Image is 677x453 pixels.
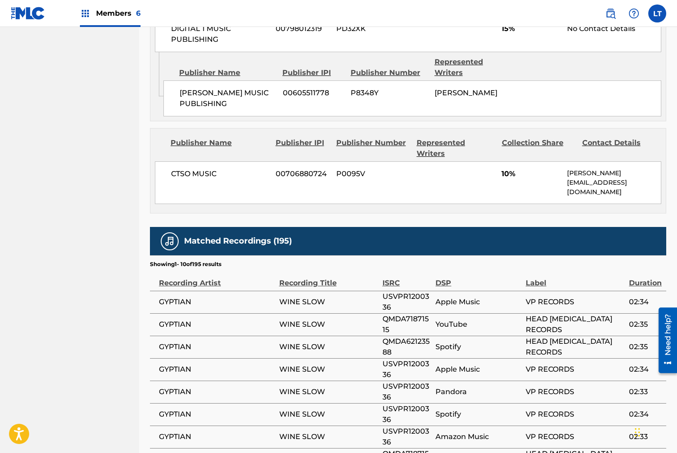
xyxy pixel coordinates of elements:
span: DIGITAL 1 MUSIC PUBLISHING [171,23,269,45]
div: Recording Artist [159,268,275,289]
span: Spotify [435,342,521,352]
span: WINE SLOW [279,409,378,420]
div: Represented Writers [435,57,512,78]
span: 00798012319 [276,23,330,34]
span: VP RECORDS [526,386,624,397]
span: [PERSON_NAME] MUSIC PUBLISHING [180,88,276,109]
div: Publisher Name [171,138,269,159]
span: VP RECORDS [526,364,624,375]
span: 02:34 [629,297,662,307]
span: WINE SLOW [279,342,378,352]
span: GYPTIAN [159,386,275,397]
div: Publisher Name [179,67,276,78]
span: 00605511778 [283,88,344,98]
span: HEAD [MEDICAL_DATA] RECORDS [526,314,624,335]
span: QMDA62123588 [382,336,431,358]
span: VP RECORDS [526,409,624,420]
span: WINE SLOW [279,431,378,442]
span: HEAD [MEDICAL_DATA] RECORDS [526,336,624,358]
div: Help [625,4,643,22]
span: USVPR1200336 [382,381,431,403]
span: P8348Y [351,88,427,98]
p: Showing 1 - 10 of 195 results [150,260,221,268]
span: 6 [136,9,141,18]
span: 02:35 [629,342,662,352]
span: Members [96,8,141,18]
span: 02:33 [629,431,662,442]
div: Recording Title [279,268,378,289]
span: 02:34 [629,409,662,420]
span: 15% [501,23,560,34]
img: MLC Logo [11,7,45,20]
span: VP RECORDS [526,431,624,442]
span: 02:35 [629,319,662,330]
span: USVPR1200336 [382,359,431,380]
span: 02:34 [629,364,662,375]
span: Amazon Music [435,431,521,442]
p: [EMAIL_ADDRESS][DOMAIN_NAME] [567,178,661,197]
span: YouTube [435,319,521,330]
img: Top Rightsholders [80,8,91,19]
span: GYPTIAN [159,297,275,307]
span: Pandora [435,386,521,397]
div: Publisher Number [351,67,428,78]
span: CTSO MUSIC [171,169,269,179]
span: GYPTIAN [159,342,275,352]
iframe: Chat Widget [632,410,677,453]
span: WINE SLOW [279,297,378,307]
span: Spotify [435,409,521,420]
div: ISRC [382,268,431,289]
span: QMDA71871515 [382,314,431,335]
span: WINE SLOW [279,364,378,375]
iframe: Resource Center [652,304,677,377]
span: WINE SLOW [279,319,378,330]
span: 00706880724 [276,169,330,179]
span: VP RECORDS [526,297,624,307]
span: GYPTIAN [159,364,275,375]
span: GYPTIAN [159,319,275,330]
span: USVPR1200336 [382,404,431,425]
div: Publisher IPI [282,67,344,78]
img: help [629,8,639,19]
div: Contact Details [582,138,656,159]
span: 02:33 [629,386,662,397]
span: [PERSON_NAME] [435,89,497,97]
div: User Menu [648,4,666,22]
span: Apple Music [435,364,521,375]
div: DSP [435,268,521,289]
span: 10% [501,169,560,179]
div: Duration [629,268,662,289]
div: Label [526,268,624,289]
div: Publisher IPI [276,138,330,159]
img: search [605,8,616,19]
span: GYPTIAN [159,409,275,420]
span: USVPR1200336 [382,426,431,448]
a: Public Search [602,4,620,22]
div: Drag [635,419,640,446]
div: Represented Writers [417,138,495,159]
div: Publisher Number [336,138,410,159]
span: WINE SLOW [279,386,378,397]
span: Apple Music [435,297,521,307]
p: [PERSON_NAME] [567,169,661,178]
div: No Contact Details [567,23,661,34]
div: Collection Share [502,138,576,159]
h5: Matched Recordings (195) [184,236,292,246]
span: P0095V [336,169,410,179]
span: GYPTIAN [159,431,275,442]
img: Matched Recordings [164,236,175,247]
span: PD32XK [336,23,410,34]
span: USVPR1200336 [382,291,431,313]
